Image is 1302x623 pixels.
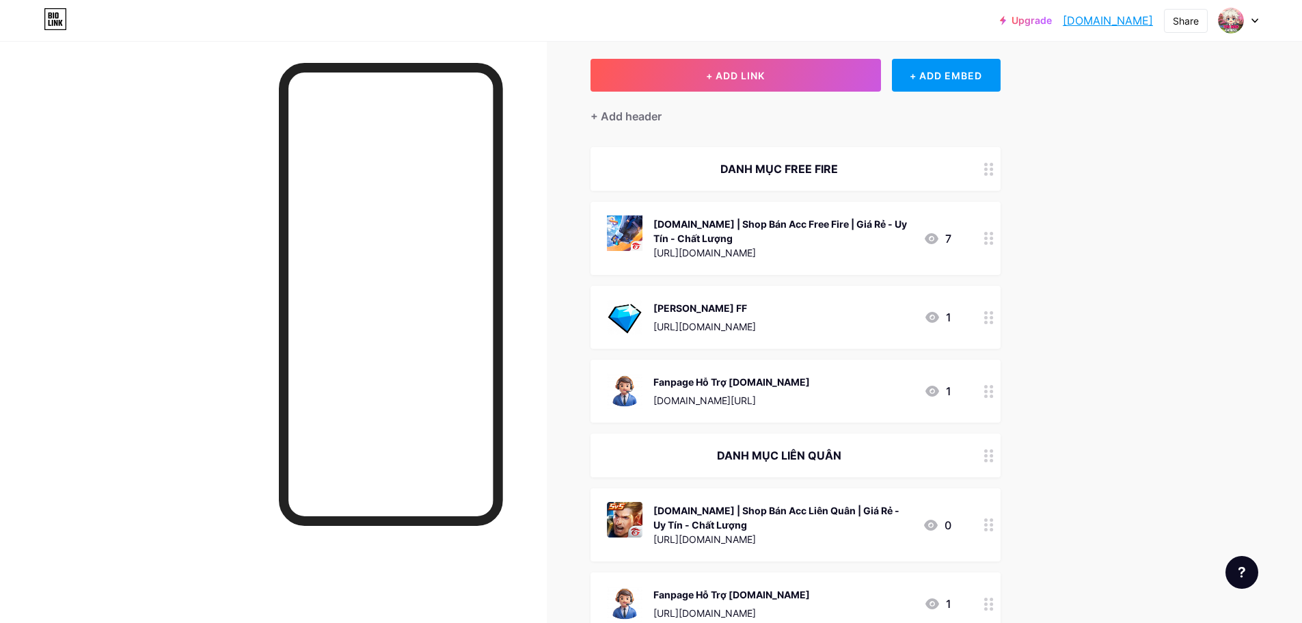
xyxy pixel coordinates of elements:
img: Fanpage Hỗ Trợ LienQuan3S.Com [607,586,642,622]
img: Mua Kim Cương FF [607,300,642,335]
div: DANH MỤC LIÊN QUÂN [607,447,951,464]
div: [DOMAIN_NAME][URL] [653,393,810,408]
img: LIENQUAN3S.COM | Shop Bán Acc Liên Quân | Giá Rẻ - Uy Tín - Chất Lượng [607,502,642,538]
img: Gia Huy Phạm [1218,8,1244,34]
div: [URL][DOMAIN_NAME] [653,246,912,260]
button: + ADD LINK [591,59,881,92]
div: [DOMAIN_NAME] | Shop Bán Acc Liên Quân | Giá Rẻ - Uy Tín - Chất Lượng [653,503,912,532]
img: SHOPHAOQUANG.COM | Shop Bán Acc Free Fire | Giá Rẻ - Uy Tín - Chất Lượng [607,215,642,251]
div: [URL][DOMAIN_NAME] [653,606,810,620]
div: DANH MỤC FREE FIRE [607,161,951,177]
div: 1 [924,383,951,399]
div: Share [1173,14,1199,28]
div: 1 [924,309,951,326]
div: [DOMAIN_NAME] | Shop Bán Acc Free Fire | Giá Rẻ - Uy Tín - Chất Lượng [653,217,912,246]
a: Upgrade [1000,15,1052,26]
div: + ADD EMBED [892,59,1001,92]
img: Fanpage Hỗ Trợ ShopHaoQuang.Com [607,373,642,409]
div: 0 [923,517,951,533]
div: Fanpage Hỗ Trợ [DOMAIN_NAME] [653,587,810,602]
div: [URL][DOMAIN_NAME] [653,532,912,546]
div: [PERSON_NAME] FF [653,301,756,315]
div: [URL][DOMAIN_NAME] [653,319,756,334]
div: + Add header [591,108,662,124]
a: [DOMAIN_NAME] [1063,12,1153,29]
div: Fanpage Hỗ Trợ [DOMAIN_NAME] [653,375,810,389]
span: + ADD LINK [706,70,765,81]
div: 7 [923,230,951,247]
div: 1 [924,596,951,612]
